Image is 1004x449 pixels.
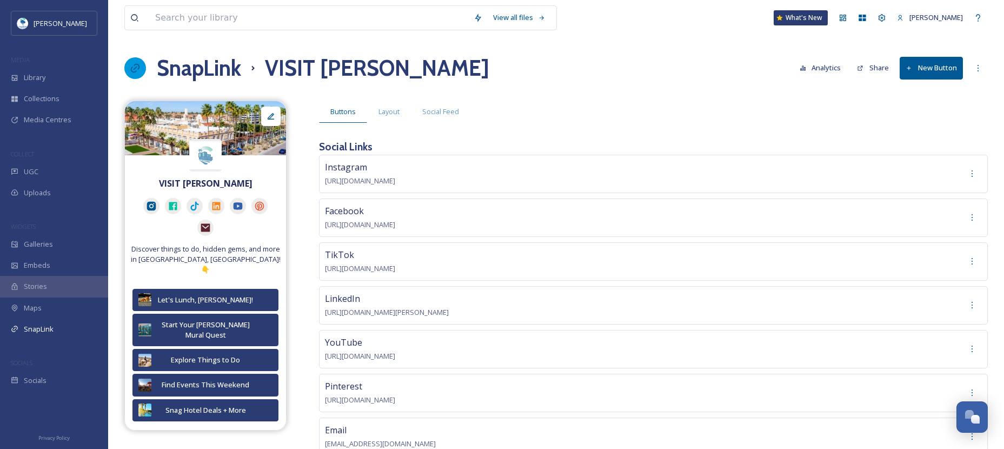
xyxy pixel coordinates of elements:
span: Privacy Policy [38,434,70,441]
span: Social Feed [422,107,459,117]
a: SnapLink [157,52,241,84]
a: View all files [488,7,551,28]
span: COLLECT [11,150,34,158]
span: Facebook [325,205,364,217]
span: Collections [24,94,59,104]
span: Socials [24,375,46,386]
a: [PERSON_NAME] [892,7,968,28]
div: Start Your [PERSON_NAME] Mural Quest [157,320,254,340]
a: Analytics [794,57,852,78]
span: [EMAIL_ADDRESS][DOMAIN_NAME] [325,439,436,448]
span: TikTok [325,249,354,261]
img: be170d9d-f238-4104-a737-9b4ff86e0f66.jpg [138,323,151,336]
strong: VISIT [PERSON_NAME] [159,177,252,189]
span: Media Centres [24,115,71,125]
span: [URL][DOMAIN_NAME] [325,220,395,229]
span: MEDIA [11,56,30,64]
span: Discover things to do, hidden gems, and more in [GEOGRAPHIC_DATA], [GEOGRAPHIC_DATA]! 👇 [130,244,281,275]
button: Start Your [PERSON_NAME] Mural Quest [132,314,278,346]
h1: VISIT [PERSON_NAME] [265,52,489,84]
span: Library [24,72,45,83]
span: Maps [24,303,42,313]
div: Explore Things to Do [157,355,254,365]
span: Uploads [24,188,51,198]
span: [URL][DOMAIN_NAME][PERSON_NAME] [325,307,449,317]
span: LinkedIn [325,293,360,305]
span: Stories [24,281,47,292]
img: Horizontal%20Full%20Color%20White%20BKGD.png [189,141,222,169]
span: Pinterest [325,380,362,392]
strong: YOUR VISIT [PERSON_NAME] HUB [135,427,276,439]
button: Share [852,57,894,78]
img: download.jpeg [17,18,28,29]
div: Find Events This Weekend [157,380,254,390]
img: 25fcfcd0-a6d5-411d-a245-97619896c9a7.jpg [138,354,151,367]
button: Open Chat [956,401,988,433]
a: What's New [774,10,828,25]
span: UGC [24,167,38,177]
span: [URL][DOMAIN_NAME] [325,395,395,405]
span: [PERSON_NAME] [34,18,87,28]
span: [PERSON_NAME] [909,12,963,22]
button: Analytics [794,57,847,78]
span: Buttons [330,107,356,117]
div: Let's Lunch, [PERSON_NAME]! [157,295,254,305]
button: Find Events This Weekend [132,374,278,396]
span: WIDGETS [11,222,36,230]
span: Instagram [325,161,367,173]
input: Search your library [150,6,468,30]
button: Explore Things to Do [132,349,278,371]
span: [URL][DOMAIN_NAME] [325,351,395,361]
span: SnapLink [24,324,54,334]
button: New Button [900,57,963,79]
img: 38acceb0-16b6-4dfd-ba0d-7cf6e5b4681c.jpg [138,293,151,306]
span: SOCIALS [11,359,32,367]
button: Let's Lunch, [PERSON_NAME]! [132,289,278,311]
span: [URL][DOMAIN_NAME] [325,176,395,186]
h3: Social Links [319,139,373,155]
span: [URL][DOMAIN_NAME] [325,263,395,273]
span: YouTube [325,336,362,348]
span: Email [325,424,347,436]
a: Privacy Policy [38,431,70,444]
span: Layout [378,107,400,117]
button: Snag Hotel Deals + More [132,399,278,421]
img: 2aaa6905-682f-4a24-ac70-9f4634701d7e.jpg [138,379,151,392]
img: 5d4ddd0b-727c-41bb-a7bc-22c720ce53ba.jpg [125,101,286,155]
span: Embeds [24,260,50,270]
span: Galleries [24,239,53,249]
div: Snag Hotel Deals + More [157,405,254,415]
img: a9e1d69d-5bf8-4343-8b04-a624616fc3a8.jpg [138,404,151,417]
